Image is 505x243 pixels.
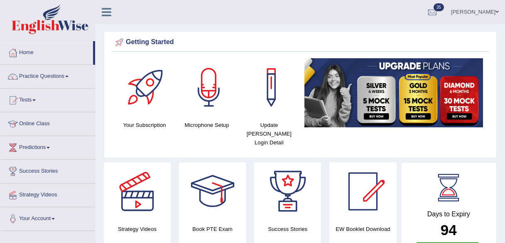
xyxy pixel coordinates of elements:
a: Practice Questions [0,65,95,86]
b: 94 [441,222,457,238]
div: Getting Started [113,36,487,49]
a: Home [0,41,93,62]
a: Predictions [0,136,95,157]
span: 35 [434,3,444,11]
h4: Microphone Setup [180,121,234,129]
h4: Your Subscription [118,121,172,129]
h4: Days to Expiry [410,211,488,218]
a: Strategy Videos [0,183,95,204]
h4: Success Stories [254,225,321,233]
img: small5.jpg [304,58,483,127]
h4: Strategy Videos [104,225,171,233]
a: Tests [0,89,95,109]
h4: Update [PERSON_NAME] Login Detail [242,121,296,147]
h4: Book PTE Exam [179,225,246,233]
a: Success Stories [0,160,95,181]
a: Online Class [0,112,95,133]
a: Your Account [0,207,95,228]
h4: EW Booklet Download [329,225,396,233]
